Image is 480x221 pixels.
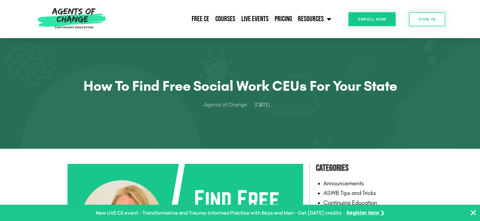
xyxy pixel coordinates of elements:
[238,11,272,27] a: Live Events
[419,17,435,21] span: SIGN IN
[189,11,212,27] a: Free CE
[323,180,364,187] a: Announcements
[96,209,342,217] p: New LIVE CE event - Transformative and Trauma-informed Practice with Boys and Men - Get [DATE] cr...
[254,102,270,108] time: [DATE]
[409,12,445,26] a: SIGN IN
[348,12,396,26] a: Enroll Now
[204,101,247,109] span: Agents of Change
[109,11,334,27] nav: Menu
[323,189,376,197] a: ASWB Tips and Tricks
[272,11,295,27] a: Pricing
[316,161,413,175] h4: Categories
[346,209,384,217] a: Register Now ❯
[295,11,334,27] a: Resources
[358,17,386,21] span: Enroll Now
[323,199,377,206] a: Continuing Education
[254,101,276,109] a: [DATE]
[212,11,238,27] a: Courses
[470,209,477,216] button: Close Banner
[83,77,398,94] h1: How to Find Free Social Work CEUs for Your State
[204,101,253,109] a: Agents of Change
